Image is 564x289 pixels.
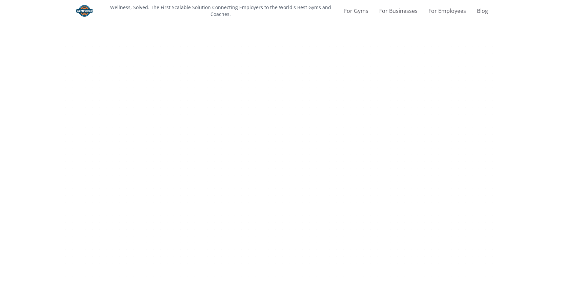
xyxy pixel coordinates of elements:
p: Wellness, Solved. The First Scalable Solution Connecting Employers to the World's Best Gyms and C... [100,4,341,18]
a: Blog [477,7,488,15]
a: For Businesses [379,7,418,15]
img: Gym Force Logo [76,5,93,17]
a: For Employees [428,7,466,15]
a: For Gyms [344,7,368,15]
